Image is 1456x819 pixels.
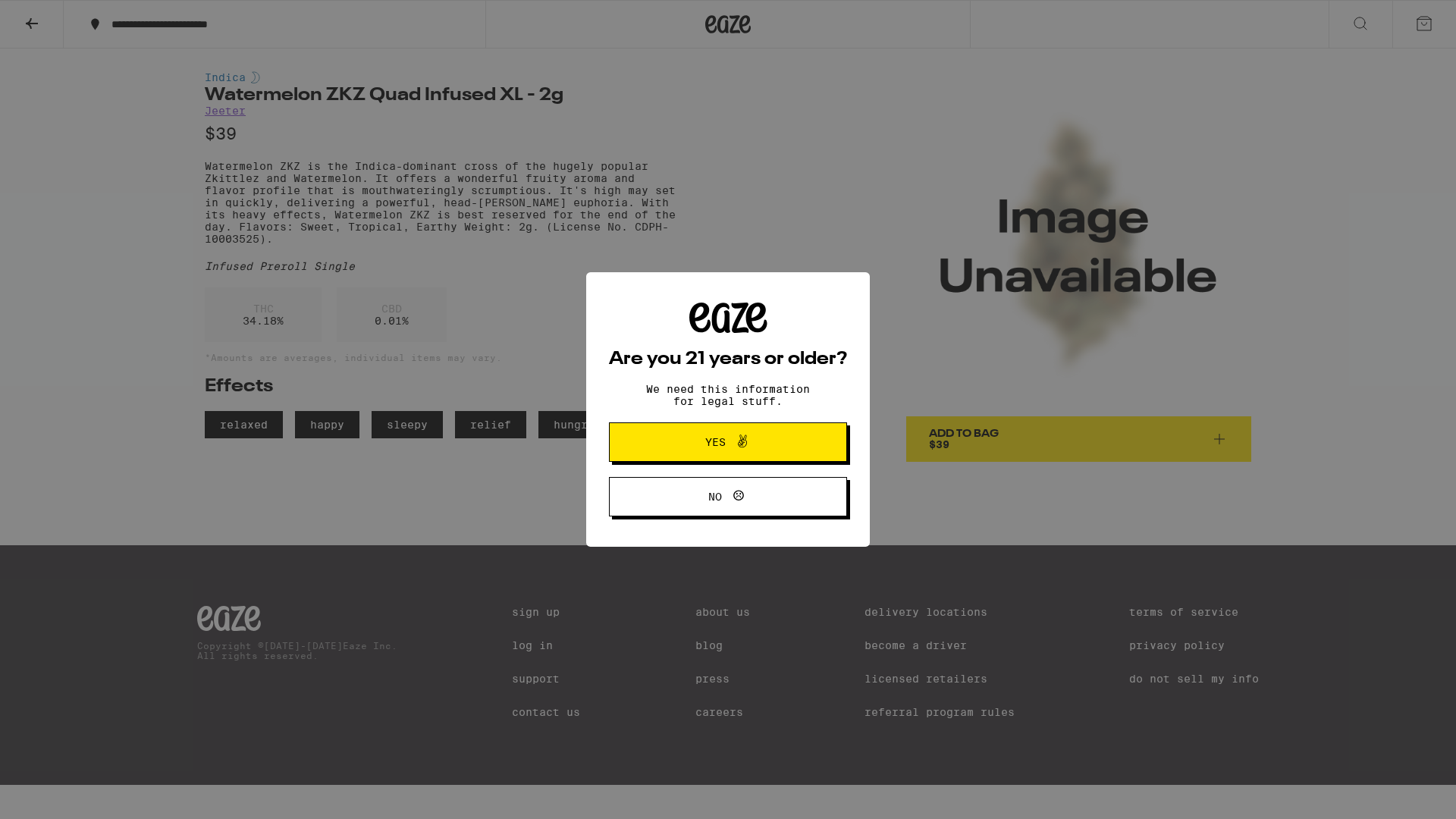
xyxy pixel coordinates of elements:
button: Yes [609,422,847,462]
span: Yes [705,437,726,447]
button: No [609,477,847,516]
p: We need this information for legal stuff. [633,383,823,407]
h2: Are you 21 years or older? [609,350,847,369]
span: No [708,491,722,502]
